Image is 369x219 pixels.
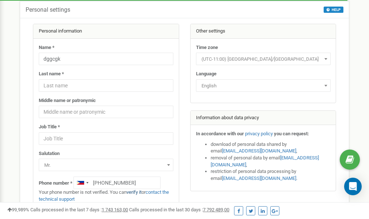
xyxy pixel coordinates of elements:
[39,189,169,202] a: contact the technical support
[324,7,343,13] button: HELP
[222,175,296,181] a: [EMAIL_ADDRESS][DOMAIN_NAME]
[39,97,96,104] label: Middle name or patronymic
[211,155,319,167] a: [EMAIL_ADDRESS][DOMAIN_NAME]
[129,207,229,212] span: Calls processed in the last 30 days :
[196,53,331,65] span: (UTC-11:00) Pacific/Midway
[274,131,309,136] strong: you can request:
[39,159,173,171] span: Mr.
[102,207,128,212] u: 1 743 163,00
[344,178,362,195] div: Open Intercom Messenger
[191,24,336,39] div: Other settings
[199,81,328,91] span: English
[39,44,54,51] label: Name *
[39,71,64,78] label: Last name *
[203,207,229,212] u: 7 792 489,00
[191,111,336,125] div: Information about data privacy
[222,148,296,154] a: [EMAIL_ADDRESS][DOMAIN_NAME]
[211,155,331,168] li: removal of personal data by email ,
[211,168,331,182] li: restriction of personal data processing by email .
[127,189,142,195] a: verify it
[7,207,29,212] span: 99,989%
[39,124,60,131] label: Job Title *
[196,71,216,78] label: Language
[199,54,328,64] span: (UTC-11:00) Pacific/Midway
[39,189,173,203] p: Your phone number is not verified. You can or
[39,132,173,145] input: Job Title
[39,106,173,118] input: Middle name or patronymic
[30,207,128,212] span: Calls processed in the last 7 days :
[39,79,173,92] input: Last name
[41,160,171,170] span: Mr.
[211,141,331,155] li: download of personal data shared by email ,
[26,7,70,13] h5: Personal settings
[196,79,331,92] span: English
[39,180,72,187] label: Phone number *
[196,44,218,51] label: Time zone
[39,53,173,65] input: Name
[245,131,273,136] a: privacy policy
[33,24,179,39] div: Personal information
[39,150,60,157] label: Salutation
[196,131,244,136] strong: In accordance with our
[74,177,91,189] div: Telephone country code
[74,177,161,189] input: +1-800-555-55-55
